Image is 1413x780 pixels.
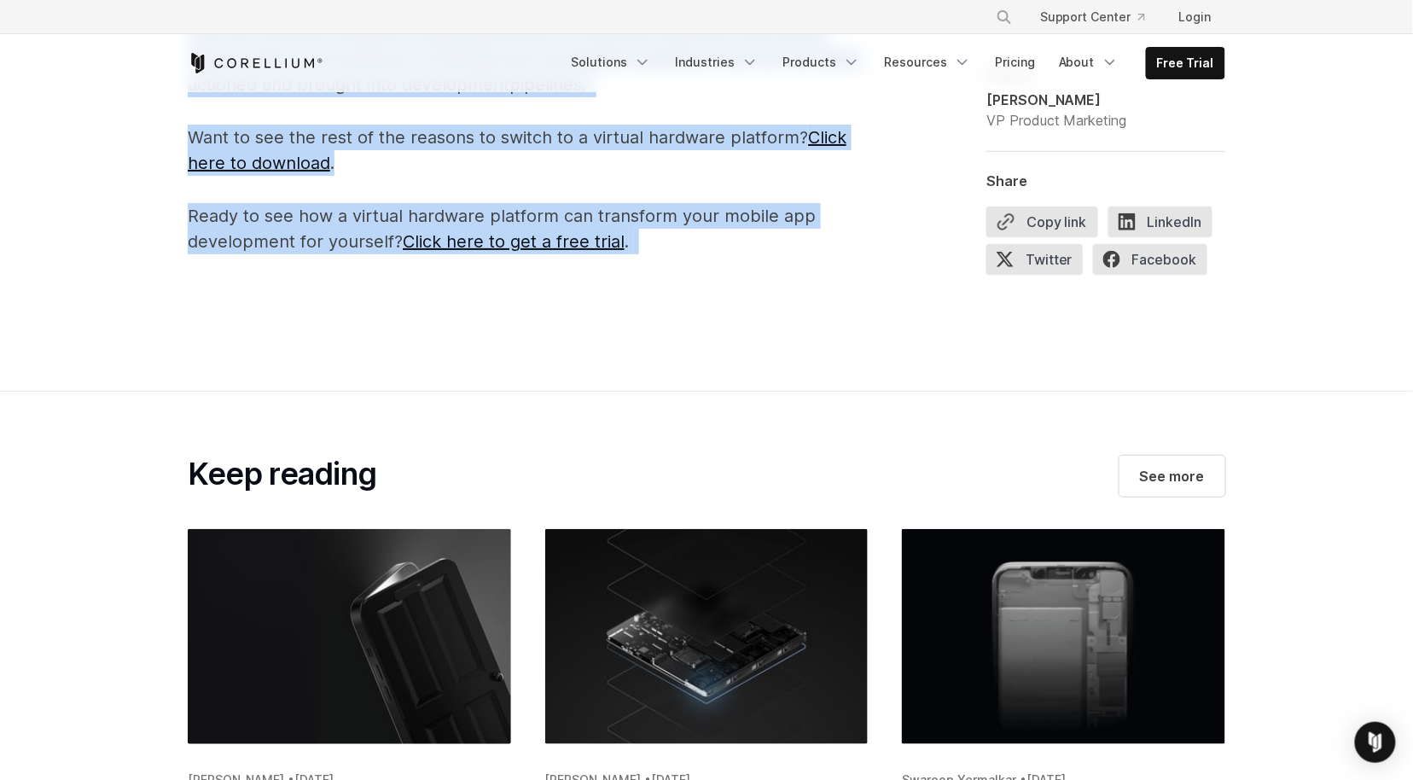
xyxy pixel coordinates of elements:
[986,244,1093,282] a: Twitter
[1166,2,1225,32] a: Login
[989,2,1020,32] button: Search
[874,47,981,78] a: Resources
[188,456,376,493] h2: Keep reading
[1026,2,1159,32] a: Support Center
[1147,48,1224,79] a: Free Trial
[561,47,661,78] a: Solutions
[986,90,1127,110] div: [PERSON_NAME]
[1355,722,1396,763] div: Open Intercom Messenger
[986,244,1083,275] span: Twitter
[545,529,869,744] img: Embedded Debugging with Arm DS IDE: Secure Tools & Techniques for App Developers
[403,231,625,252] a: Click here to get a free trial
[985,47,1045,78] a: Pricing
[986,110,1127,131] div: VP Product Marketing
[772,47,870,78] a: Products
[975,2,1225,32] div: Navigation Menu
[1119,456,1225,497] a: See more
[188,53,323,73] a: Corellium Home
[665,47,769,78] a: Industries
[188,127,846,173] span: Want to see the rest of the reasons to switch to a virtual hardware platform? .
[1093,244,1218,282] a: Facebook
[1108,207,1223,244] a: LinkedIn
[1093,244,1207,275] span: Facebook
[986,172,1225,189] div: Share
[1049,47,1129,78] a: About
[188,206,816,252] span: Ready to see how a virtual hardware platform can transform your mobile app development for yourse...
[902,529,1225,744] img: OWASP Mobile Security Testing: How Virtual Devices Catch What Top 10 Checks Miss
[986,207,1098,237] button: Copy link
[561,47,1225,79] div: Navigation Menu
[1108,207,1212,237] span: LinkedIn
[1140,466,1205,486] span: See more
